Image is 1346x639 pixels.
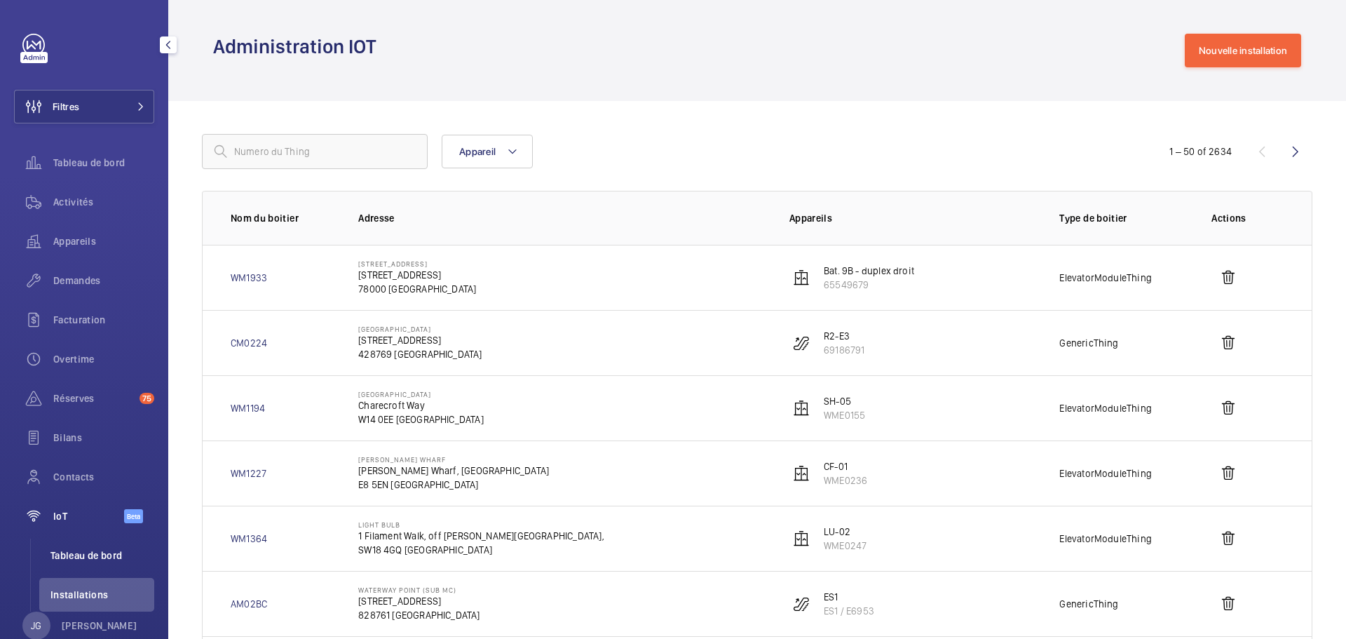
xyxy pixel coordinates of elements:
[358,211,767,225] p: Adresse
[14,90,154,123] button: Filtres
[358,268,476,282] p: [STREET_ADDRESS]
[358,455,549,464] p: [PERSON_NAME] Wharf
[358,464,549,478] p: [PERSON_NAME] Wharf, [GEOGRAPHIC_DATA]
[789,211,1037,225] p: Appareils
[793,400,810,417] img: elevator.svg
[62,619,137,633] p: [PERSON_NAME]
[824,278,914,292] p: 65549679
[53,313,154,327] span: Facturation
[793,530,810,547] img: elevator.svg
[358,325,482,333] p: [GEOGRAPHIC_DATA]
[824,473,867,487] p: WME0236
[140,393,154,404] span: 75
[53,391,134,405] span: Réserves
[50,588,154,602] span: Installations
[53,431,154,445] span: Bilans
[53,234,154,248] span: Appareils
[53,470,154,484] span: Contacts
[231,597,267,611] a: AM02BC
[793,596,810,612] img: escalator.svg
[358,529,604,543] p: 1 Filament Walk, off [PERSON_NAME][GEOGRAPHIC_DATA],
[793,335,810,351] img: escalator.svg
[824,525,866,539] p: LU-02
[1059,271,1151,285] p: ElevatorModuleThing
[358,282,476,296] p: 78000 [GEOGRAPHIC_DATA]
[50,549,154,563] span: Tableau de bord
[53,509,124,523] span: IoT
[53,195,154,209] span: Activités
[824,408,865,422] p: WME0155
[231,211,336,225] p: Nom du boitier
[824,264,914,278] p: Bat. 9B - duplex droit
[1059,401,1151,415] p: ElevatorModuleThing
[358,608,480,622] p: 828761 [GEOGRAPHIC_DATA]
[231,401,265,415] a: WM1194
[358,398,484,412] p: Charecroft Way
[1169,144,1232,159] div: 1 – 50 of 2634
[793,465,810,482] img: elevator.svg
[358,478,549,492] p: E8 5EN [GEOGRAPHIC_DATA]
[53,274,154,288] span: Demandes
[824,539,866,553] p: WME0247
[824,590,874,604] p: ES1
[53,100,79,114] span: Filtres
[53,156,154,170] span: Tableau de bord
[1059,336,1118,350] p: GenericThing
[231,336,267,350] a: CM0224
[202,134,428,169] input: Numero du Thing
[53,352,154,366] span: Overtime
[358,333,482,347] p: [STREET_ADDRESS]
[31,619,41,633] p: JG
[358,594,480,608] p: [STREET_ADDRESS]
[231,532,267,546] a: WM1364
[1059,466,1151,480] p: ElevatorModuleThing
[793,269,810,286] img: elevator.svg
[358,260,476,268] p: [STREET_ADDRESS]
[1211,211,1284,225] p: Actions
[358,390,484,398] p: [GEOGRAPHIC_DATA]
[442,135,533,168] button: Appareil
[459,146,496,157] span: Appareil
[1059,211,1189,225] p: Type de boitier
[1059,597,1118,611] p: GenericThing
[824,394,865,408] p: SH-05
[824,459,867,473] p: CF-01
[213,34,385,60] h1: Administration IOT
[231,466,266,480] a: WM1227
[824,343,864,357] p: 69186791
[358,586,480,594] p: Waterway Point (Sub MC)
[124,509,143,523] span: Beta
[1185,34,1301,67] a: Nouvelle installation
[358,543,604,557] p: SW18 4GQ [GEOGRAPHIC_DATA]
[358,412,484,426] p: W14 0EE [GEOGRAPHIC_DATA]
[824,329,864,343] p: R2-E3
[231,271,267,285] a: WM1933
[824,604,874,618] p: ES1 / E6953
[1059,532,1151,546] p: ElevatorModuleThing
[358,520,604,529] p: Light Bulb
[358,347,482,361] p: 428769 [GEOGRAPHIC_DATA]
